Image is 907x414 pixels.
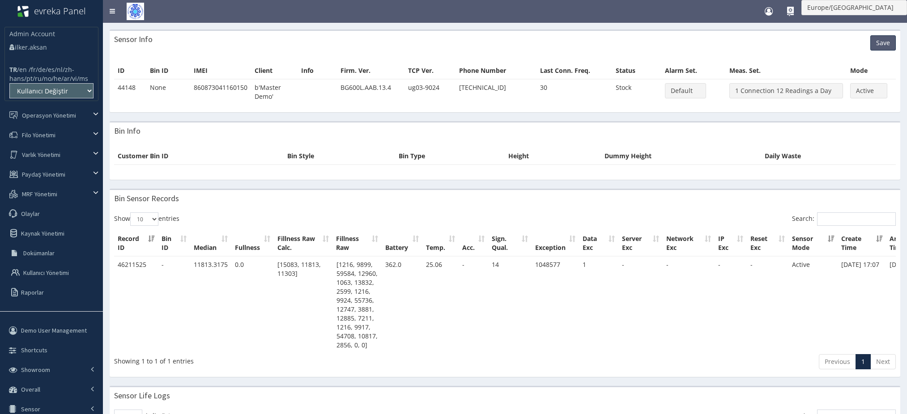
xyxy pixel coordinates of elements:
th: Status [612,63,661,79]
span: Paydaş Yönetimi [22,170,65,178]
th: Create Time: activate to sort column ascending [838,231,886,256]
span: Olaylar [21,210,40,218]
td: 14 [488,257,532,353]
td: [15083, 11813, 11303] [274,257,333,353]
a: vi [72,74,77,83]
a: en [19,65,27,74]
th: Firm. Ver. [337,63,405,79]
th: Temp.: activate to sort column ascending [422,231,459,256]
td: 25.06 [422,257,459,353]
th: Fullness: activate to sort column ascending [231,231,274,256]
span: Kullanıcı Yönetimi [23,269,69,277]
th: Record ID: activate to sort column ascending [114,231,158,256]
a: fr [31,65,36,74]
p: Admin Account [9,30,55,38]
button: Save [870,35,896,51]
th: Dummy Height [601,148,761,165]
td: 46211525 [114,257,158,353]
h3: Sensor Info [114,35,153,43]
div: Nasıl Kullanırım? [787,7,795,15]
a: Kullanıcı Yönetimi [2,263,103,283]
th: IMEI [190,63,251,79]
span: 1 Connection 12 Readings a Day [735,86,831,95]
span: Overall [21,385,40,393]
td: Active [788,257,838,353]
span: Varlık Yönetimi [22,151,60,159]
th: Network Exc: activate to sort column ascending [663,231,715,256]
label: Search: [792,212,896,226]
span: Showroom [21,366,50,374]
td: [1216, 9899, 59584, 12960, 1063, 13832, 2599, 1216, 9924, 55736, 12747, 3881, 12885, 7211, 1216, ... [333,257,382,353]
select: Showentries [130,212,158,226]
th: Bin Style [284,148,395,165]
th: Info [298,63,337,79]
th: Bin ID: activate to sort column ascending [158,231,190,256]
a: Raporlar [2,283,103,302]
td: Stock [612,79,661,105]
th: Daily Waste [761,148,896,165]
span: Sensor [21,405,40,413]
img: evreka_logo_1_HoezNYK_wy30KrO.png [17,5,29,17]
th: Fillness Raw: activate to sort column ascending [332,231,382,256]
a: ru [35,74,42,83]
td: None [146,79,190,105]
span: Kaynak Yönetimi [21,229,64,237]
td: b'Master Demo' [251,79,298,105]
td: BG600L.AAB.13.4 [337,79,405,105]
a: pt [26,74,33,83]
span: Shortcuts [21,346,47,354]
td: 860873041160150 [190,79,251,105]
span: Default [671,86,694,95]
span: Demo User Management [21,326,87,334]
td: 0.0 [231,257,274,353]
a: ms [79,74,88,83]
th: Alarm Set. [661,63,726,79]
th: Median: activate to sort column ascending [190,231,231,256]
button: 1 Connection 12 Readings a Day [729,83,843,98]
span: Europe/[GEOGRAPHIC_DATA] [807,3,895,12]
span: evreka Panel [34,5,86,17]
input: Search: [817,212,896,226]
th: Battery: activate to sort column ascending [382,231,422,256]
td: [DATE] 17:07 [838,257,886,353]
a: Dokümanlar [2,243,103,263]
td: 1048577 [532,257,579,353]
span: MRF Yönetimi [22,190,57,198]
h3: Sensor Life Logs [114,392,170,400]
th: Fillness Raw Calc.: activate to sort column ascending [274,231,333,256]
h3: Bin Sensor Records [114,194,179,203]
td: - [158,257,190,353]
th: Acc.: activate to sort column ascending [459,231,488,256]
th: Reset Exc: activate to sort column ascending [747,231,788,256]
th: TCP Ver. [405,63,456,79]
td: 11813.3175 [190,257,231,353]
button: Default [665,83,706,98]
button: Active [850,83,887,98]
td: 1 [579,257,618,353]
th: Data Exc: activate to sort column ascending [579,231,618,256]
th: Exception: activate to sort column ascending [532,231,579,256]
a: ar [64,74,70,83]
span: Operasyon Yönetimi [22,111,76,119]
label: Show entries [114,212,179,226]
a: Previous [819,354,856,369]
td: - [747,257,788,353]
a: es [48,65,55,74]
th: Phone Number [456,63,537,79]
div: Showing 1 to 1 of 1 entries [114,353,432,366]
th: Client [251,63,298,79]
td: 30 [537,79,612,105]
th: Height [505,148,601,165]
td: ug03-9024 [405,79,456,105]
a: Next [870,354,896,369]
th: Mode [847,63,896,79]
td: - [459,257,488,353]
th: IP Exc: activate to sort column ascending [715,231,747,256]
td: - [663,257,715,353]
th: Sensor Mode: activate to sort column ascending [788,231,838,256]
span: Filo Yönetimi [22,131,55,139]
span: Active [856,86,876,95]
h3: Bin Info [114,127,141,135]
td: 44148 [114,79,146,105]
a: de [38,65,46,74]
